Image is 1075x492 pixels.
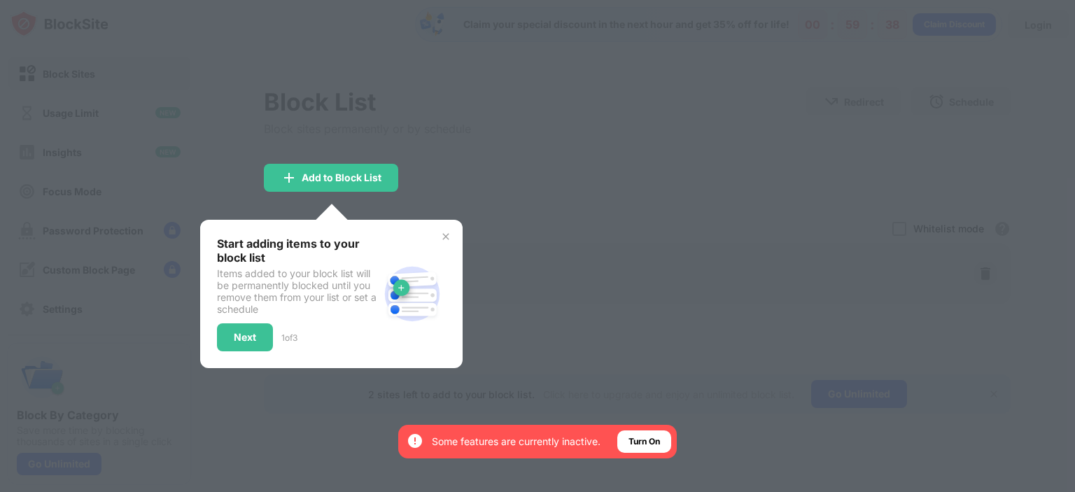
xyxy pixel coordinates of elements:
img: x-button.svg [440,231,451,242]
div: Items added to your block list will be permanently blocked until you remove them from your list o... [217,267,379,315]
div: Some features are currently inactive. [432,435,600,449]
img: block-site.svg [379,260,446,328]
img: error-circle-white.svg [407,433,423,449]
div: Add to Block List [302,172,381,183]
div: Start adding items to your block list [217,237,379,265]
div: 1 of 3 [281,332,297,343]
div: Turn On [628,435,660,449]
div: Next [234,332,256,343]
